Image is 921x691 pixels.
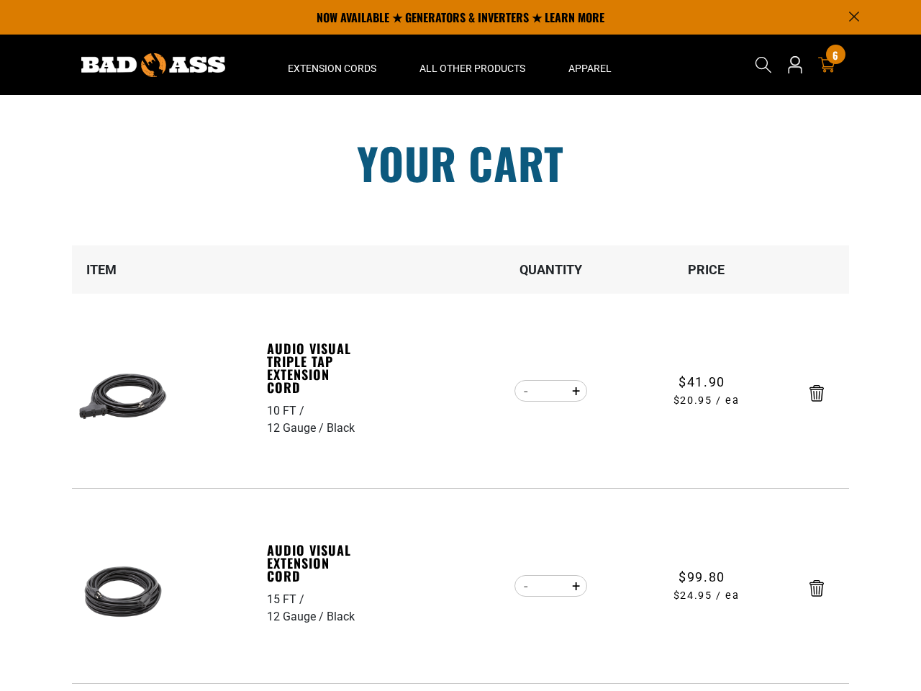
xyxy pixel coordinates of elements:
th: Item [72,245,266,294]
img: black [78,351,168,442]
a: Remove Audio Visual Triple Tap Extension Cord - 10 FT / 12 Gauge / Black [809,388,824,398]
h1: Your cart [61,141,860,184]
summary: Extension Cords [266,35,398,95]
span: $24.95 / ea [630,588,784,604]
span: $41.90 [679,372,725,392]
div: 10 FT [267,402,307,420]
div: 15 FT [267,591,307,608]
input: Quantity for Audio Visual Triple Tap Extension Cord [537,379,565,403]
th: Quantity [473,245,629,294]
input: Quantity for Audio Visual Extension Cord [537,574,565,598]
a: Audio Visual Triple Tap Extension Cord [267,342,366,394]
span: $99.80 [679,567,725,587]
summary: Apparel [547,35,633,95]
span: 6 [832,50,838,60]
th: Price [629,245,784,294]
img: Bad Ass Extension Cords [81,53,225,77]
span: Extension Cords [288,62,376,75]
span: All Other Products [419,62,525,75]
img: black [78,546,168,637]
summary: Search [752,53,775,76]
summary: All Other Products [398,35,547,95]
span: Apparel [568,62,612,75]
div: 12 Gauge [267,608,327,625]
div: Black [327,608,355,625]
div: Black [327,420,355,437]
a: Remove Audio Visual Extension Cord - 15 FT / 12 Gauge / Black [809,583,824,593]
span: $20.95 / ea [630,393,784,409]
a: Audio Visual Extension Cord [267,543,366,582]
div: 12 Gauge [267,420,327,437]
